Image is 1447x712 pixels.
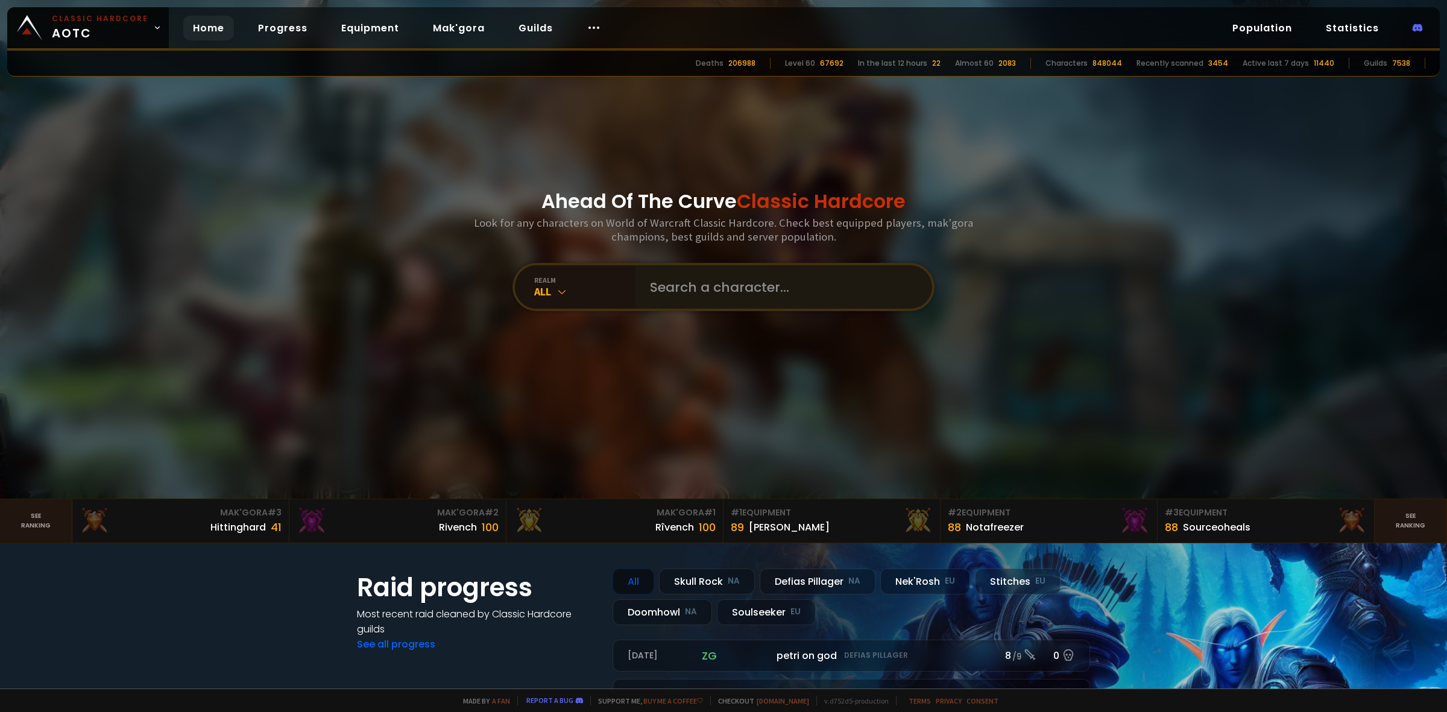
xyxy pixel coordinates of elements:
div: Skull Rock [659,569,755,594]
a: #2Equipment88Notafreezer [941,499,1158,543]
span: # 2 [485,506,499,518]
a: Population [1223,16,1302,40]
a: #1Equipment89[PERSON_NAME] [723,499,941,543]
a: Classic HardcoreAOTC [7,7,169,48]
a: Equipment [332,16,409,40]
div: 2083 [998,58,1016,69]
div: Characters [1045,58,1088,69]
small: EU [1035,575,1045,587]
a: Statistics [1316,16,1389,40]
div: Notafreezer [966,520,1024,535]
h4: Most recent raid cleaned by Classic Hardcore guilds [357,606,598,637]
div: Mak'Gora [80,506,282,519]
div: Equipment [1165,506,1367,519]
a: Mak'Gora#1Rîvench100 [506,499,723,543]
div: Mak'Gora [514,506,716,519]
div: 206988 [728,58,755,69]
div: All [534,285,635,298]
a: [DATE]roaqpetri on godDefias Pillager5 /60 [613,679,1090,711]
a: Seeranking [1375,499,1447,543]
a: Mak'Gora#2Rivench100 [289,499,506,543]
div: 67692 [820,58,843,69]
a: Report a bug [526,696,573,705]
h1: Raid progress [357,569,598,606]
h1: Ahead Of The Curve [541,187,906,216]
div: realm [534,276,635,285]
div: 848044 [1092,58,1122,69]
small: NA [848,575,860,587]
div: Hittinghard [210,520,266,535]
div: 41 [271,519,282,535]
div: Rivench [439,520,477,535]
span: # 3 [268,506,282,518]
span: Checkout [710,696,809,705]
div: Mak'Gora [297,506,499,519]
div: In the last 12 hours [858,58,927,69]
h3: Look for any characters on World of Warcraft Classic Hardcore. Check best equipped players, mak'g... [469,216,978,244]
div: 89 [731,519,744,535]
input: Search a character... [643,265,918,309]
div: 88 [948,519,961,535]
a: Mak'Gora#3Hittinghard41 [72,499,289,543]
div: Stitches [975,569,1061,594]
small: EU [945,575,955,587]
span: v. d752d5 - production [816,696,889,705]
div: Recently scanned [1136,58,1203,69]
div: Equipment [948,506,1150,519]
div: Rîvench [655,520,694,535]
small: NA [728,575,740,587]
div: 22 [932,58,941,69]
a: Mak'gora [423,16,494,40]
a: Privacy [936,696,962,705]
a: See all progress [357,637,435,651]
span: # 3 [1165,506,1179,518]
span: # 2 [948,506,962,518]
div: 100 [699,519,716,535]
a: Terms [909,696,931,705]
a: Guilds [509,16,563,40]
div: Deaths [696,58,723,69]
span: AOTC [52,13,148,42]
span: Made by [456,696,510,705]
span: # 1 [704,506,716,518]
div: Active last 7 days [1243,58,1309,69]
div: 3454 [1208,58,1228,69]
a: a fan [492,696,510,705]
small: NA [685,606,697,618]
div: Defias Pillager [760,569,875,594]
div: 88 [1165,519,1178,535]
div: Sourceoheals [1183,520,1250,535]
a: Buy me a coffee [643,696,703,705]
div: Guilds [1364,58,1387,69]
small: Classic Hardcore [52,13,148,24]
div: Soulseeker [717,599,816,625]
span: # 1 [731,506,742,518]
small: EU [790,606,801,618]
div: 100 [482,519,499,535]
span: Classic Hardcore [737,187,906,215]
a: Consent [966,696,998,705]
div: Equipment [731,506,933,519]
a: #3Equipment88Sourceoheals [1158,499,1375,543]
a: Progress [248,16,317,40]
div: Nek'Rosh [880,569,970,594]
span: Support me, [590,696,703,705]
a: Home [183,16,234,40]
div: 7538 [1392,58,1410,69]
a: [DATE]zgpetri on godDefias Pillager8 /90 [613,640,1090,672]
div: Almost 60 [955,58,994,69]
div: Level 60 [785,58,815,69]
div: All [613,569,654,594]
a: [DOMAIN_NAME] [757,696,809,705]
div: Doomhowl [613,599,712,625]
div: 11440 [1314,58,1334,69]
div: [PERSON_NAME] [749,520,830,535]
